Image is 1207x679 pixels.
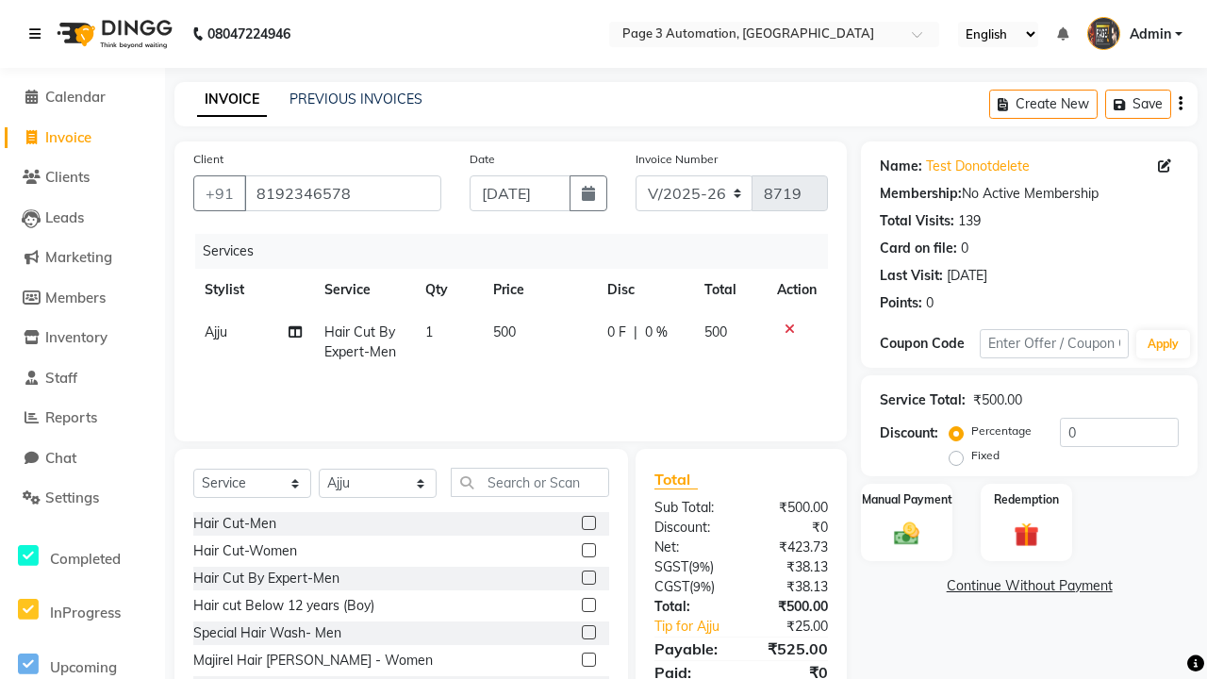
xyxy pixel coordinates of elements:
[193,151,223,168] label: Client
[865,576,1194,596] a: Continue Without Payment
[654,558,688,575] span: SGST
[5,327,160,349] a: Inventory
[741,538,842,557] div: ₹423.73
[313,269,415,311] th: Service
[45,128,91,146] span: Invoice
[741,638,842,660] div: ₹525.00
[1136,330,1190,358] button: Apply
[634,323,637,342] span: |
[5,288,160,309] a: Members
[640,638,741,660] div: Payable:
[45,88,106,106] span: Calendar
[880,423,938,443] div: Discount:
[880,157,922,176] div: Name:
[205,323,227,340] span: Ajju
[596,269,693,311] th: Disc
[50,658,117,676] span: Upcoming
[704,323,727,340] span: 500
[193,514,276,534] div: Hair Cut-Men
[640,538,741,557] div: Net:
[636,151,718,168] label: Invoice Number
[493,323,516,340] span: 500
[45,449,76,467] span: Chat
[45,208,84,226] span: Leads
[880,390,966,410] div: Service Total:
[193,623,341,643] div: Special Hair Wash- Men
[45,489,99,506] span: Settings
[640,557,741,577] div: ( )
[880,184,1179,204] div: No Active Membership
[693,269,766,311] th: Total
[880,293,922,313] div: Points:
[50,604,121,621] span: InProgress
[45,248,112,266] span: Marketing
[766,269,828,311] th: Action
[5,127,160,149] a: Invoice
[880,239,957,258] div: Card on file:
[1105,90,1171,119] button: Save
[994,491,1059,508] label: Redemption
[193,269,313,311] th: Stylist
[640,577,741,597] div: ( )
[692,559,710,574] span: 9%
[1006,520,1046,550] img: _gift.svg
[45,289,106,306] span: Members
[971,447,1000,464] label: Fixed
[640,617,758,637] a: Tip for Ajju
[880,334,980,354] div: Coupon Code
[971,422,1032,439] label: Percentage
[45,168,90,186] span: Clients
[414,269,482,311] th: Qty
[654,470,698,489] span: Total
[193,175,246,211] button: +91
[989,90,1098,119] button: Create New
[45,408,97,426] span: Reports
[5,167,160,189] a: Clients
[640,518,741,538] div: Discount:
[880,184,962,204] div: Membership:
[50,550,121,568] span: Completed
[5,488,160,509] a: Settings
[425,323,433,340] span: 1
[961,239,968,258] div: 0
[5,448,160,470] a: Chat
[973,390,1022,410] div: ₹500.00
[741,577,842,597] div: ₹38.13
[640,597,741,617] div: Total:
[289,91,422,108] a: PREVIOUS INVOICES
[980,329,1129,358] input: Enter Offer / Coupon Code
[45,369,77,387] span: Staff
[193,541,297,561] div: Hair Cut-Women
[470,151,495,168] label: Date
[207,8,290,60] b: 08047224946
[45,328,107,346] span: Inventory
[5,87,160,108] a: Calendar
[958,211,981,231] div: 139
[741,597,842,617] div: ₹500.00
[5,407,160,429] a: Reports
[244,175,441,211] input: Search by Name/Mobile/Email/Code
[193,569,339,588] div: Hair Cut By Expert-Men
[451,468,609,497] input: Search or Scan
[741,498,842,518] div: ₹500.00
[197,83,267,117] a: INVOICE
[862,491,952,508] label: Manual Payment
[654,578,689,595] span: CGST
[1130,25,1171,44] span: Admin
[640,498,741,518] div: Sub Total:
[193,596,374,616] div: Hair cut Below 12 years (Boy)
[5,207,160,229] a: Leads
[482,269,597,311] th: Price
[693,579,711,594] span: 9%
[926,293,934,313] div: 0
[926,157,1030,176] a: Test Donotdelete
[947,266,987,286] div: [DATE]
[880,266,943,286] div: Last Visit:
[886,520,926,548] img: _cash.svg
[5,247,160,269] a: Marketing
[741,518,842,538] div: ₹0
[195,234,842,269] div: Services
[741,557,842,577] div: ₹38.13
[48,8,177,60] img: logo
[758,617,842,637] div: ₹25.00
